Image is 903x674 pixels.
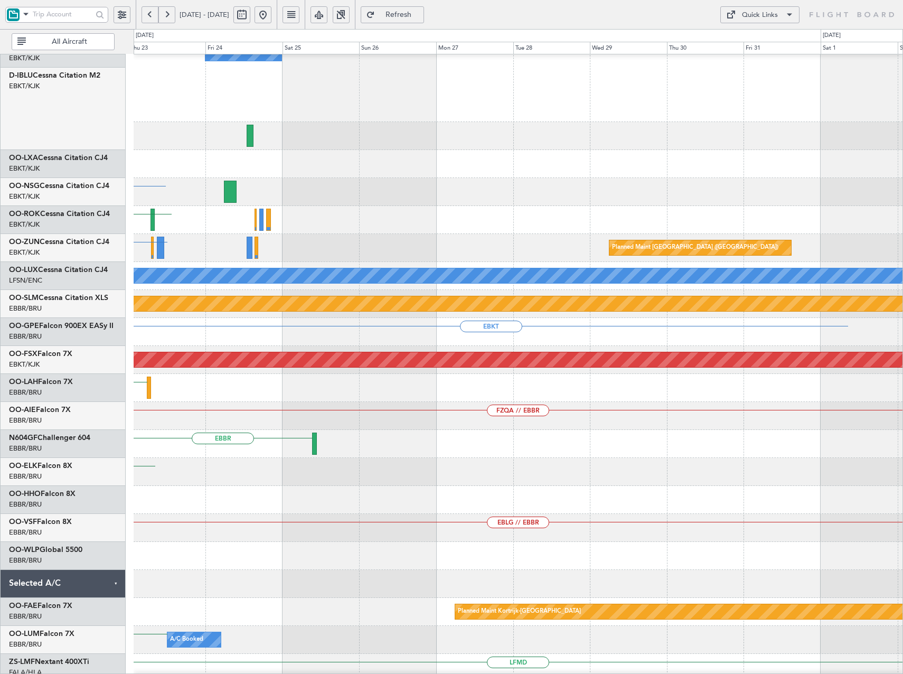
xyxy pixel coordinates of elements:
[180,10,229,20] span: [DATE] - [DATE]
[9,378,38,386] span: OO-LAH
[9,602,37,610] span: OO-FAE
[821,42,898,54] div: Sat 1
[9,350,72,358] a: OO-FSXFalcon 7X
[9,434,90,442] a: N604GFChallenger 604
[9,630,40,638] span: OO-LUM
[9,462,37,470] span: OO-ELK
[9,434,37,442] span: N604GF
[9,238,40,246] span: OO-ZUN
[458,604,581,620] div: Planned Maint Kortrijk-[GEOGRAPHIC_DATA]
[361,6,424,23] button: Refresh
[9,556,42,565] a: EBBR/BRU
[823,31,841,40] div: [DATE]
[9,406,36,414] span: OO-AIE
[9,276,42,285] a: LFSN/ENC
[9,210,110,218] a: OO-ROKCessna Citation CJ4
[9,154,38,162] span: OO-LXA
[744,42,821,54] div: Fri 31
[9,72,100,79] a: D-IBLUCessna Citation M2
[9,360,40,369] a: EBKT/KJK
[9,350,37,358] span: OO-FSX
[9,182,40,190] span: OO-NSG
[9,462,72,470] a: OO-ELKFalcon 8X
[9,182,109,190] a: OO-NSGCessna Citation CJ4
[9,500,42,509] a: EBBR/BRU
[170,632,203,648] div: A/C Booked
[9,304,42,313] a: EBBR/BRU
[9,630,74,638] a: OO-LUMFalcon 7X
[9,546,40,554] span: OO-WLP
[136,31,154,40] div: [DATE]
[9,72,33,79] span: D-IBLU
[33,6,92,22] input: Trip Account
[9,658,35,666] span: ZS-LMF
[9,294,39,302] span: OO-SLM
[720,6,799,23] button: Quick Links
[128,42,205,54] div: Thu 23
[9,266,38,274] span: OO-LUX
[359,42,436,54] div: Sun 26
[28,38,111,45] span: All Aircraft
[9,546,82,554] a: OO-WLPGlobal 5500
[377,11,420,18] span: Refresh
[667,42,744,54] div: Thu 30
[9,528,42,537] a: EBBR/BRU
[9,490,76,498] a: OO-HHOFalcon 8X
[9,81,40,91] a: EBKT/KJK
[436,42,513,54] div: Mon 27
[9,238,109,246] a: OO-ZUNCessna Citation CJ4
[9,248,40,257] a: EBKT/KJK
[9,192,40,201] a: EBKT/KJK
[9,444,42,453] a: EBBR/BRU
[9,658,89,666] a: ZS-LMFNextant 400XTi
[9,518,72,526] a: OO-VSFFalcon 8X
[513,42,590,54] div: Tue 28
[9,220,40,229] a: EBKT/KJK
[205,42,283,54] div: Fri 24
[612,240,778,256] div: Planned Maint [GEOGRAPHIC_DATA] ([GEOGRAPHIC_DATA])
[12,33,115,50] button: All Aircraft
[9,472,42,481] a: EBBR/BRU
[9,602,72,610] a: OO-FAEFalcon 7X
[9,322,39,330] span: OO-GPE
[9,416,42,425] a: EBBR/BRU
[742,10,778,21] div: Quick Links
[9,490,41,498] span: OO-HHO
[9,154,108,162] a: OO-LXACessna Citation CJ4
[9,388,42,397] a: EBBR/BRU
[9,53,40,63] a: EBKT/KJK
[9,406,71,414] a: OO-AIEFalcon 7X
[9,332,42,341] a: EBBR/BRU
[9,378,73,386] a: OO-LAHFalcon 7X
[9,164,40,173] a: EBKT/KJK
[9,266,108,274] a: OO-LUXCessna Citation CJ4
[283,42,360,54] div: Sat 25
[590,42,667,54] div: Wed 29
[9,518,37,526] span: OO-VSF
[9,210,40,218] span: OO-ROK
[9,322,114,330] a: OO-GPEFalcon 900EX EASy II
[9,294,108,302] a: OO-SLMCessna Citation XLS
[9,612,42,621] a: EBBR/BRU
[9,640,42,649] a: EBBR/BRU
